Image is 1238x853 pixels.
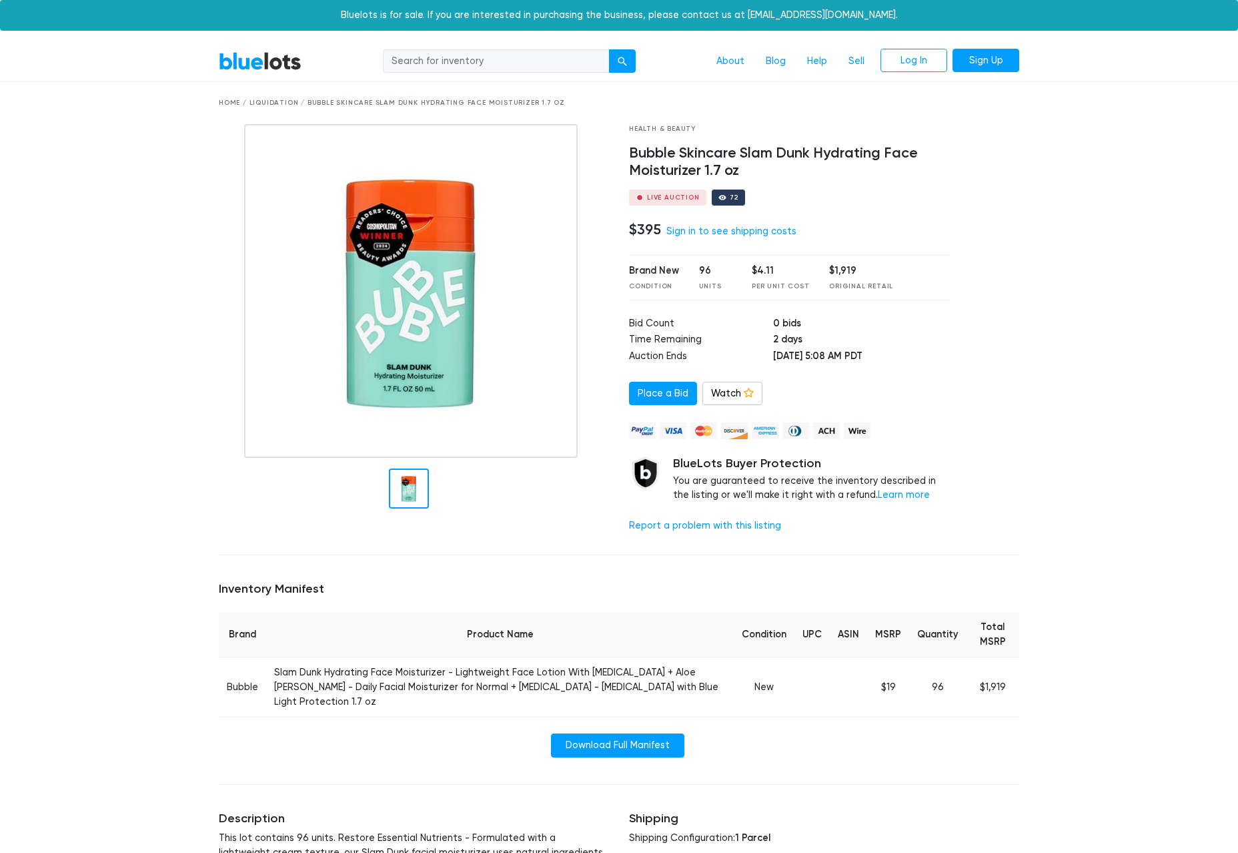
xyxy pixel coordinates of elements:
[660,422,686,439] img: visa-79caf175f036a155110d1892330093d4c38f53c55c9ec9e2c3a54a56571784bb.png
[219,582,1019,597] h5: Inventory Manifest
[629,831,1019,846] p: Shipping Configuration:
[219,657,266,718] td: Bubble
[721,422,748,439] img: discover-82be18ecfda2d062aad2762c1ca80e2d36a4073d45c9e0ffae68cd515fbd3d32.png
[629,812,1019,826] h5: Shipping
[782,422,809,439] img: diners_club-c48f30131b33b1bb0e5d0e2dbd43a8bea4cb12cb2961413e2f4250e06c020426.png
[629,264,679,278] div: Brand New
[702,382,762,406] a: Watch
[629,145,951,180] h4: Bubble Skincare Slam Dunk Hydrating Face Moisturizer 1.7 oz
[706,49,755,74] a: About
[629,520,781,531] a: Report a problem with this listing
[966,612,1019,657] th: Total MSRP
[647,194,700,201] div: Live Auction
[796,49,838,74] a: Help
[755,49,796,74] a: Blog
[830,612,867,657] th: ASIN
[752,422,778,439] img: american_express-ae2a9f97a040b4b41f6397f7637041a5861d5f99d0716c09922aba4e24c8547d.png
[773,316,951,333] td: 0 bids
[867,612,909,657] th: MSRP
[219,612,266,657] th: Brand
[909,657,966,718] td: 96
[266,657,734,718] td: Slam Dunk Hydrating Face Moisturizer - Lightweight Face Lotion With [MEDICAL_DATA] + Aloe [PERSON...
[773,332,951,349] td: 2 days
[867,657,909,718] td: $19
[673,457,951,503] div: You are guaranteed to receive the inventory described in the listing or we'll make it right with ...
[551,734,684,758] a: Download Full Manifest
[629,316,773,333] td: Bid Count
[383,49,610,73] input: Search for inventory
[953,49,1019,73] a: Sign Up
[629,124,951,134] div: Health & Beauty
[219,51,301,71] a: BlueLots
[666,226,796,237] a: Sign in to see shipping costs
[838,49,875,74] a: Sell
[730,194,739,201] div: 72
[844,422,870,439] img: wire-908396882fe19aaaffefbd8e17b12f2f29708bd78693273c0e28e3a24408487f.png
[878,489,930,501] a: Learn more
[752,264,809,278] div: $4.11
[244,124,578,458] img: aa10a77c-286f-45a2-a2ad-65805edc9d5a-1755371871.jpg
[735,832,770,844] span: 1 Parcel
[966,657,1019,718] td: $1,919
[629,332,773,349] td: Time Remaining
[629,221,661,238] h4: $395
[829,282,893,292] div: Original Retail
[699,264,732,278] div: 96
[629,382,697,406] a: Place a Bid
[690,422,717,439] img: mastercard-42073d1d8d11d6635de4c079ffdb20a4f30a903dc55d1612383a1b395dd17f39.png
[219,812,609,826] h5: Description
[829,264,893,278] div: $1,919
[880,49,947,73] a: Log In
[629,282,679,292] div: Condition
[734,657,794,718] td: New
[909,612,966,657] th: Quantity
[629,457,662,490] img: buyer_protection_shield-3b65640a83011c7d3ede35a8e5a80bfdfaa6a97447f0071c1475b91a4b0b3d01.png
[813,422,840,439] img: ach-b7992fed28a4f97f893c574229be66187b9afb3f1a8d16a4691d3d3140a8ab00.png
[794,612,830,657] th: UPC
[773,349,951,366] td: [DATE] 5:08 AM PDT
[699,282,732,292] div: Units
[673,457,951,471] h5: BlueLots Buyer Protection
[219,98,1019,108] div: Home / Liquidation / Bubble Skincare Slam Dunk Hydrating Face Moisturizer 1.7 oz
[266,612,734,657] th: Product Name
[734,612,794,657] th: Condition
[752,282,809,292] div: Per Unit Cost
[629,349,773,366] td: Auction Ends
[629,422,656,439] img: paypal_credit-80455e56f6e1299e8d57f40c0dcee7b8cd4ae79b9eccbfc37e2480457ba36de9.png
